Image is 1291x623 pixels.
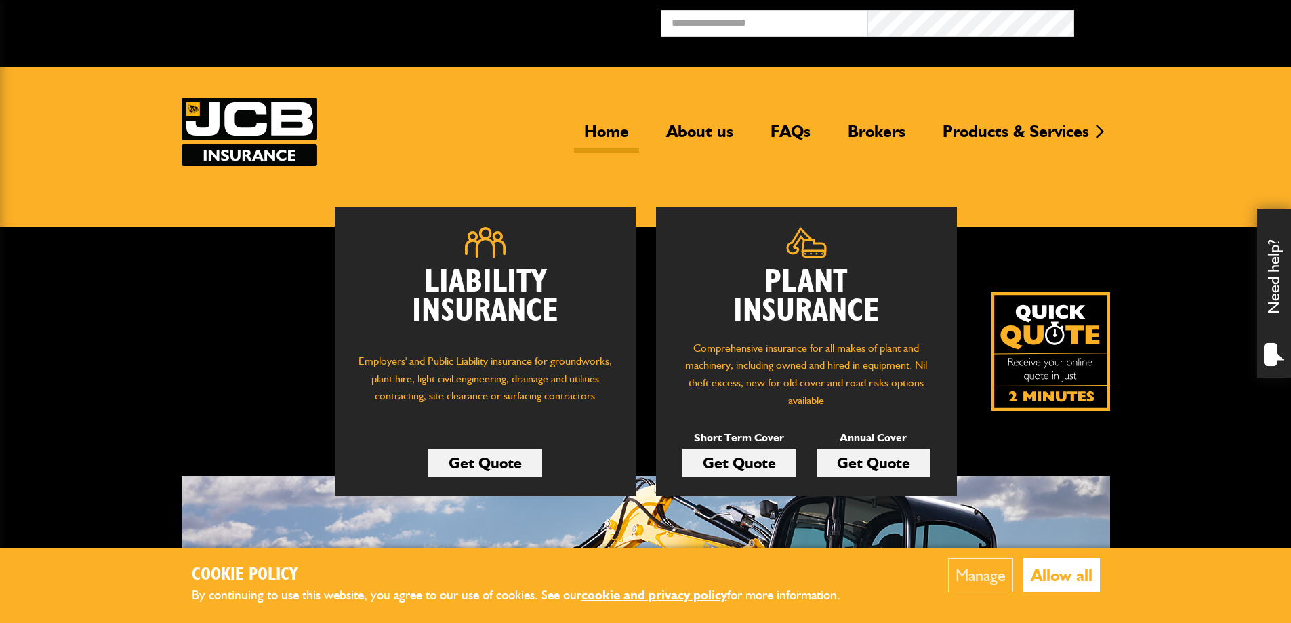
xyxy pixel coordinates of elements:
[817,449,930,477] a: Get Quote
[192,585,863,606] p: By continuing to use this website, you agree to our use of cookies. See our for more information.
[948,558,1013,592] button: Manage
[355,268,615,340] h2: Liability Insurance
[676,268,937,326] h2: Plant Insurance
[1257,209,1291,378] div: Need help?
[682,429,796,447] p: Short Term Cover
[682,449,796,477] a: Get Quote
[574,121,639,153] a: Home
[656,121,743,153] a: About us
[760,121,821,153] a: FAQs
[991,292,1110,411] img: Quick Quote
[182,98,317,166] a: JCB Insurance Services
[192,565,863,586] h2: Cookie Policy
[355,353,615,418] p: Employers' and Public Liability insurance for groundworks, plant hire, light civil engineering, d...
[581,587,727,603] a: cookie and privacy policy
[428,449,542,477] a: Get Quote
[1074,10,1281,31] button: Broker Login
[1023,558,1100,592] button: Allow all
[933,121,1099,153] a: Products & Services
[817,429,930,447] p: Annual Cover
[991,292,1110,411] a: Get your insurance quote isn just 2-minutes
[676,340,937,409] p: Comprehensive insurance for all makes of plant and machinery, including owned and hired in equipm...
[182,98,317,166] img: JCB Insurance Services logo
[838,121,916,153] a: Brokers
